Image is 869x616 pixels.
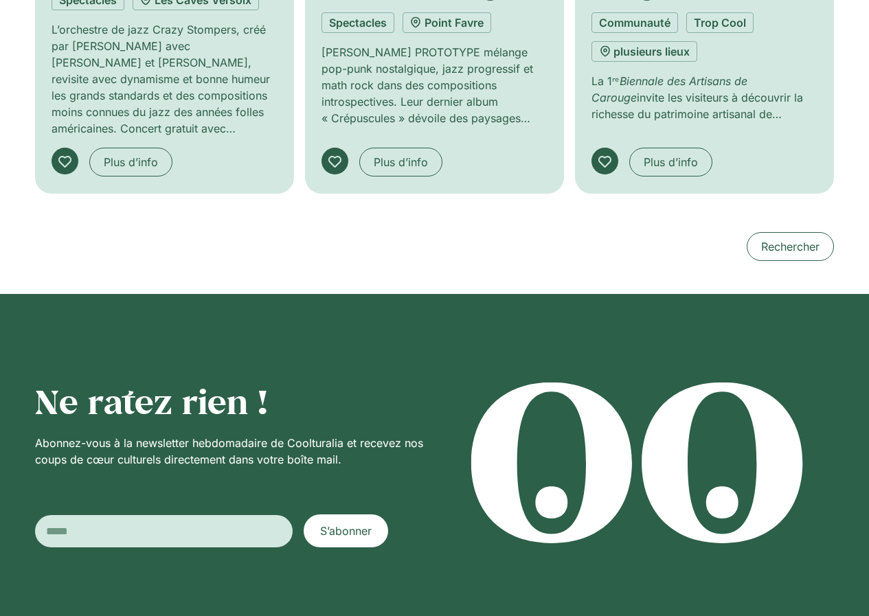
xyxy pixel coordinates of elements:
[403,12,491,33] a: Point Favre
[591,74,747,104] em: Biennale des Artisans de Carouge
[35,514,389,547] form: New Form
[321,44,548,126] p: [PERSON_NAME] PROTOTYPE mélange pop-punk nostalgique, jazz progressif et math rock dans des compo...
[359,148,442,176] a: Plus d’info
[320,523,372,539] span: S’abonner
[644,154,698,170] span: Plus d’info
[321,12,394,33] a: Spectacles
[89,148,172,176] a: Plus d’info
[591,12,678,33] a: Communauté
[761,238,820,255] span: Rechercher
[686,12,754,33] a: Trop Cool
[35,382,428,422] h2: Ne ratez rien !
[747,232,834,261] a: Rechercher
[104,154,158,170] span: Plus d’info
[591,73,817,122] p: La 1ʳᵉ invite les visiteurs à découvrir la richesse du patrimoine artisanal de [GEOGRAPHIC_DATA]....
[304,514,388,547] button: S’abonner
[374,154,428,170] span: Plus d’info
[35,468,428,484] div: Friday, August 22nd Press enter to select a date to jump to.
[35,435,428,468] div: Abonnez-vous à la newsletter hebdomadaire de Coolturalia et recevez nos coups de cœur culturels d...
[629,148,712,176] a: Plus d’info
[52,21,278,137] p: L’orchestre de jazz Crazy Stompers, créé par [PERSON_NAME] avec [PERSON_NAME] et [PERSON_NAME], r...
